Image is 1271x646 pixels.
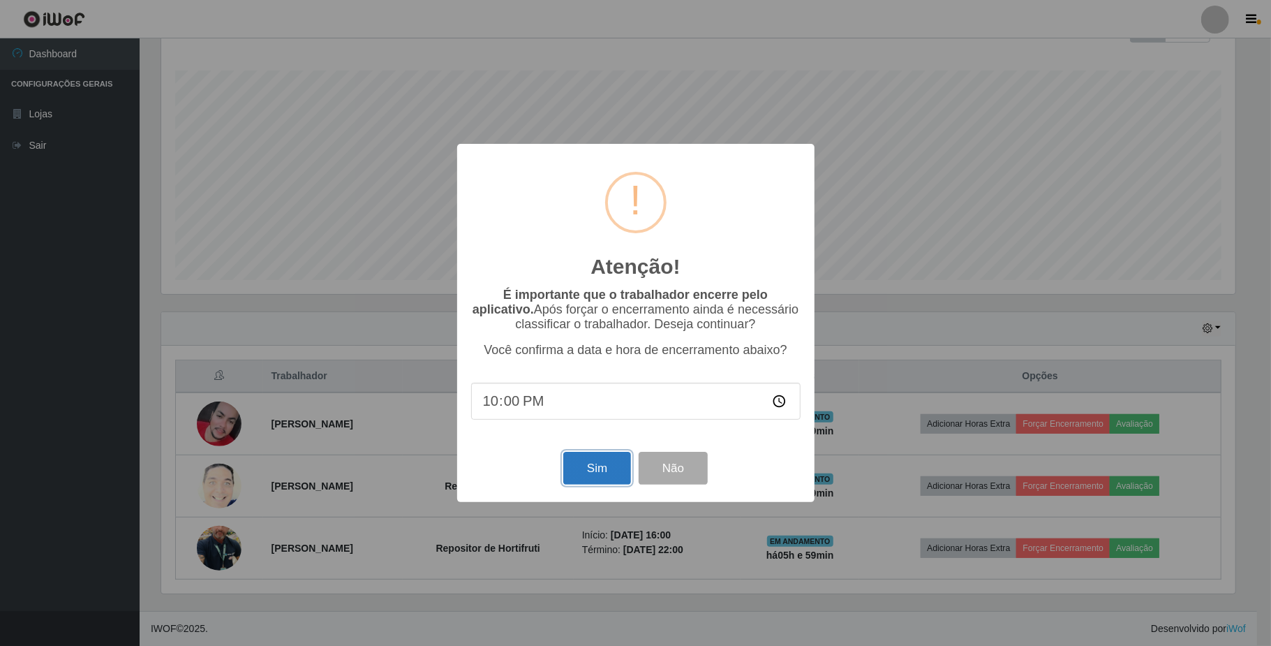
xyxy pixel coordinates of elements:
p: Você confirma a data e hora de encerramento abaixo? [471,343,801,358]
h2: Atenção! [590,254,680,279]
button: Sim [563,452,631,485]
p: Após forçar o encerramento ainda é necessário classificar o trabalhador. Deseja continuar? [471,288,801,332]
button: Não [639,452,708,485]
b: É importante que o trabalhador encerre pelo aplicativo. [473,288,768,316]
